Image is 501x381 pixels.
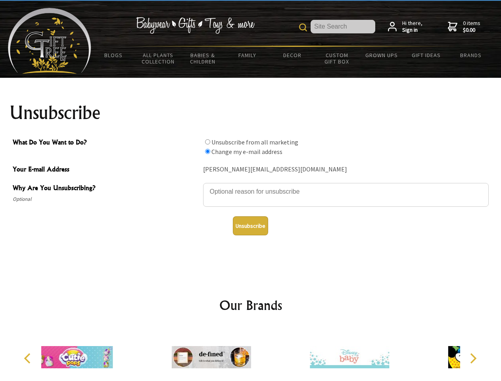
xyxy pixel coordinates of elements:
strong: $0.00 [463,27,480,34]
h1: Unsubscribe [10,103,492,122]
textarea: Why Are You Unsubscribing? [203,183,489,207]
a: Hi there,Sign in [388,20,422,34]
input: Site Search [311,20,375,33]
input: What Do You Want to Do? [205,139,210,144]
span: Your E-mail Address [13,164,199,176]
span: 0 items [463,19,480,34]
span: Optional [13,194,199,204]
div: [PERSON_NAME][EMAIL_ADDRESS][DOMAIN_NAME] [203,164,489,176]
label: Change my e-mail address [211,148,282,156]
span: Hi there, [402,20,422,34]
button: Next [464,350,482,367]
label: Unsubscribe from all marketing [211,138,298,146]
a: Grown Ups [359,47,404,63]
span: What Do You Want to Do? [13,137,199,149]
input: What Do You Want to Do? [205,149,210,154]
h2: Our Brands [16,296,486,315]
a: Custom Gift Box [315,47,359,70]
a: All Plants Collection [136,47,181,70]
strong: Sign in [402,27,422,34]
a: BLOGS [91,47,136,63]
a: Gift Ideas [404,47,449,63]
img: Babyware - Gifts - Toys and more... [8,8,91,74]
a: 0 items$0.00 [448,20,480,34]
a: Babies & Children [180,47,225,70]
img: product search [299,23,307,31]
img: Babywear - Gifts - Toys & more [136,17,255,34]
button: Previous [20,350,37,367]
a: Decor [270,47,315,63]
button: Unsubscribe [233,216,268,235]
a: Family [225,47,270,63]
a: Brands [449,47,493,63]
span: Why Are You Unsubscribing? [13,183,199,194]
